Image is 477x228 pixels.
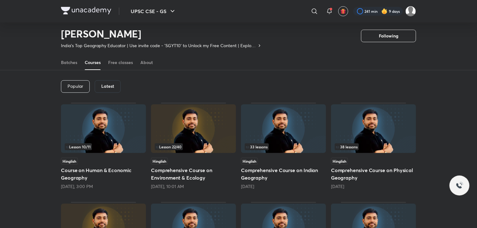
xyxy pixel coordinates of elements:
[381,8,388,14] img: streak
[241,104,326,153] img: Thumbnail
[65,143,142,150] div: infosection
[151,166,236,181] h5: Comprehensive Course on Environment & Ecology
[108,55,133,70] a: Free classes
[331,183,416,190] div: 1 month ago
[140,55,153,70] a: About
[127,5,180,17] button: UPSC CSE - GS
[456,182,463,189] img: ttu
[245,143,322,150] div: infocontainer
[335,143,412,150] div: left
[155,143,232,150] div: infosection
[66,145,91,149] span: Lesson 10 / 11
[61,7,111,14] img: Company Logo
[340,8,346,14] img: avatar
[61,183,146,190] div: Tomorrow, 3:00 PM
[335,143,412,150] div: infosection
[241,158,258,165] span: Hinglish
[61,27,262,40] h2: [PERSON_NAME]
[65,143,142,150] div: left
[331,166,416,181] h5: Comprehensive Course on Physical Geography
[405,6,416,17] img: SP
[61,103,146,190] div: Course on Human & Economic Geography
[151,183,236,190] div: Tomorrow, 10:01 AM
[156,145,182,149] span: Lesson 22 / 40
[241,183,326,190] div: 14 days ago
[331,104,416,153] img: Thumbnail
[245,143,322,150] div: left
[68,84,83,89] p: Popular
[108,59,133,66] div: Free classes
[151,104,236,153] img: Thumbnail
[338,6,348,16] button: avatar
[246,145,268,149] span: 33 lessons
[65,143,142,150] div: infocontainer
[336,145,358,149] span: 38 lessons
[61,158,78,165] span: Hinglish
[140,59,153,66] div: About
[241,103,326,190] div: Comprehensive Course on Indian Geography
[61,7,111,16] a: Company Logo
[151,103,236,190] div: Comprehensive Course on Environment & Ecology
[151,158,168,165] span: Hinglish
[101,84,114,89] h6: Latest
[155,143,232,150] div: infocontainer
[331,103,416,190] div: Comprehensive Course on Physical Geography
[85,59,101,66] div: Courses
[61,104,146,153] img: Thumbnail
[331,158,348,165] span: Hinglish
[245,143,322,150] div: infosection
[85,55,101,70] a: Courses
[61,59,77,66] div: Batches
[361,30,416,42] button: Following
[155,143,232,150] div: left
[61,166,146,181] h5: Course on Human & Economic Geography
[335,143,412,150] div: infocontainer
[379,33,398,39] span: Following
[61,55,77,70] a: Batches
[241,166,326,181] h5: Comprehensive Course on Indian Geography
[61,42,257,49] p: India's Top Geography Educator | Use invite code - 'SGYT10' to Unlock my Free Content | Explore t...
